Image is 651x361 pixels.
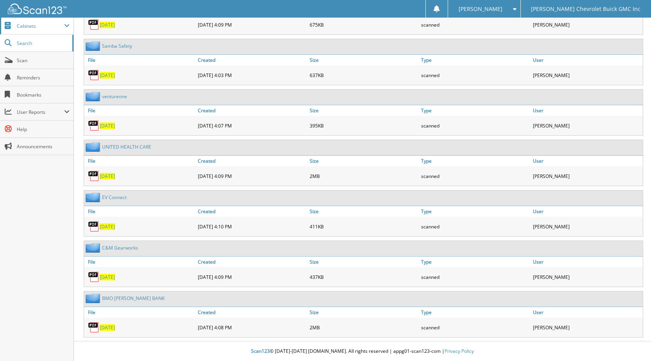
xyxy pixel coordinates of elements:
div: scanned [419,118,531,133]
div: [DATE] 4:09 PM [196,269,308,285]
div: © [DATE]-[DATE] [DOMAIN_NAME]. All rights reserved | appg01-scan123-com | [74,342,651,361]
div: scanned [419,67,531,83]
div: 395KB [308,118,420,133]
a: File [84,156,196,166]
span: Scan [17,57,70,64]
div: scanned [419,168,531,184]
a: User [531,105,643,116]
img: scan123-logo-white.svg [8,4,66,14]
img: folder2.png [86,192,102,202]
div: scanned [419,17,531,32]
span: Cabinets [17,23,64,29]
a: Created [196,206,308,217]
a: Samba Safety [102,43,132,49]
span: Help [17,126,70,133]
a: Created [196,55,308,65]
span: Scan123 [251,348,270,354]
div: [PERSON_NAME] [531,67,643,83]
img: PDF.png [88,321,100,333]
a: [DATE] [100,173,115,180]
a: ventureone [102,93,127,100]
a: [DATE] [100,324,115,331]
a: [DATE] [100,223,115,230]
img: PDF.png [88,19,100,31]
a: Privacy Policy [445,348,474,354]
a: User [531,206,643,217]
a: User [531,307,643,318]
div: [DATE] 4:10 PM [196,219,308,234]
div: scanned [419,269,531,285]
div: 411KB [308,219,420,234]
a: Size [308,307,420,318]
div: 437KB [308,269,420,285]
div: 2MB [308,320,420,335]
img: PDF.png [88,221,100,232]
span: Search [17,40,68,47]
a: [DATE] [100,72,115,79]
a: EV Connect [102,194,127,201]
a: C&M Gearworks [102,244,138,251]
img: folder2.png [86,92,102,101]
div: [DATE] 4:09 PM [196,168,308,184]
a: Created [196,156,308,166]
a: Size [308,105,420,116]
div: scanned [419,219,531,234]
a: Size [308,257,420,267]
a: File [84,257,196,267]
a: User [531,55,643,65]
div: [PERSON_NAME] [531,219,643,234]
a: Size [308,55,420,65]
img: folder2.png [86,41,102,51]
a: Type [419,55,531,65]
div: [DATE] 4:03 PM [196,67,308,83]
a: [DATE] [100,122,115,129]
img: PDF.png [88,271,100,283]
span: Bookmarks [17,92,70,98]
a: Type [419,156,531,166]
a: BMO [PERSON_NAME] BANK [102,295,165,302]
img: PDF.png [88,69,100,81]
div: scanned [419,320,531,335]
a: File [84,55,196,65]
a: User [531,156,643,166]
div: 637KB [308,67,420,83]
div: 675KB [308,17,420,32]
span: [PERSON_NAME] Chevrolet Buick GMC Inc [531,7,640,11]
a: Size [308,206,420,217]
a: Type [419,307,531,318]
a: File [84,206,196,217]
div: 2MB [308,168,420,184]
a: File [84,105,196,116]
img: folder2.png [86,293,102,303]
a: Created [196,257,308,267]
span: Reminders [17,74,70,81]
span: [PERSON_NAME] [459,7,502,11]
a: File [84,307,196,318]
div: [PERSON_NAME] [531,269,643,285]
a: Created [196,307,308,318]
a: [DATE] [100,22,115,28]
span: User Reports [17,109,64,115]
div: [DATE] 4:08 PM [196,320,308,335]
a: Type [419,257,531,267]
div: [DATE] 4:09 PM [196,17,308,32]
img: PDF.png [88,170,100,182]
a: UNITED HEALTH CARE [102,144,151,150]
div: [PERSON_NAME] [531,17,643,32]
a: Created [196,105,308,116]
a: User [531,257,643,267]
iframe: Chat Widget [612,323,651,361]
div: [PERSON_NAME] [531,118,643,133]
img: PDF.png [88,120,100,131]
a: Type [419,105,531,116]
span: Announcements [17,143,70,150]
a: [DATE] [100,274,115,280]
